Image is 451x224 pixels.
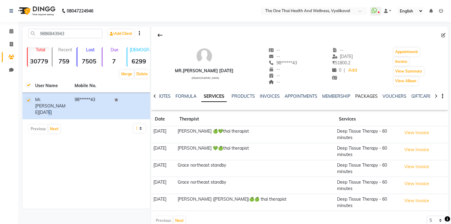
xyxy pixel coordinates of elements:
[151,177,176,194] td: [DATE]
[135,70,149,78] button: Delete
[28,29,102,38] input: Search by Name/Mobile/Email/Code
[77,57,100,65] strong: 7505
[285,93,317,99] a: APPOINTMENTS
[335,194,399,211] td: Deep Tissue Therapy - 60 minutes
[332,60,350,66] span: 51800.2
[335,160,399,177] td: Deep Tissue Therapy - 60 minutes
[120,70,134,78] button: Merge
[71,79,110,93] th: Mobile No.
[130,47,150,53] p: [DEMOGRAPHIC_DATA]
[176,194,335,211] td: [PERSON_NAME] ([PERSON_NAME])🍏🍏 thai therapist
[269,66,280,72] span: --
[394,77,418,85] button: View Album
[176,177,335,194] td: Grace northeast standby
[104,47,125,53] p: Due
[411,93,435,99] a: GIFTCARDS
[355,93,378,99] a: PACKAGES
[157,93,171,99] a: NOTES
[80,47,100,53] p: Lost
[260,93,280,99] a: INVOICES
[344,67,345,73] span: |
[175,68,233,74] div: Mr.[PERSON_NAME] [DATE]
[335,177,399,194] td: Deep Tissue Therapy - 60 minutes
[28,57,51,65] strong: 30779
[176,160,335,177] td: Grace northeast standby
[383,93,406,99] a: VOUCHERS
[335,143,399,160] td: Deep Tissue Therapy - 60 minutes
[67,2,93,19] b: 08047224946
[402,196,432,205] button: View Invoice
[154,29,166,41] div: Back to Client
[402,145,432,154] button: View Invoice
[269,79,280,85] span: --
[335,112,399,126] th: Services
[175,93,196,99] a: FORMULA
[347,66,358,75] a: Add
[102,57,125,65] strong: 7
[151,143,176,160] td: [DATE]
[394,57,409,66] button: Invoice
[35,97,65,115] span: Mr.[PERSON_NAME]
[52,57,75,65] strong: 759
[39,110,52,115] span: [DATE]
[151,194,176,211] td: [DATE]
[269,73,280,78] span: --
[15,2,57,19] img: logo
[332,60,335,66] span: ₹
[332,47,344,53] span: --
[30,47,51,53] p: Total
[332,54,353,59] span: [DATE]
[402,162,432,171] button: View Invoice
[176,143,335,160] td: [PERSON_NAME] 💚🍏thai therapist
[32,79,71,93] th: User Name
[151,160,176,177] td: [DATE]
[192,76,219,80] span: [DEMOGRAPHIC_DATA]
[394,67,424,76] button: View Summary
[151,112,176,126] th: Date
[201,91,227,102] a: SERVICES
[332,67,341,73] span: 0
[402,128,432,137] button: View Invoice
[55,47,75,53] p: Recent
[151,126,176,143] td: [DATE]
[176,126,335,143] td: [PERSON_NAME] 🍏💚thai therapist
[127,57,150,65] strong: 6299
[322,93,350,99] a: MEMBERSHIP
[269,47,280,53] span: --
[335,126,399,143] td: Deep Tissue Therapy - 60 minutes
[394,48,419,56] button: Appointment
[48,125,60,133] button: Next
[195,47,213,65] img: avatar
[176,112,335,126] th: Therapist
[232,93,255,99] a: PRODUCTS
[402,179,432,188] button: View Invoice
[269,54,280,59] span: --
[108,29,134,38] a: Add Client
